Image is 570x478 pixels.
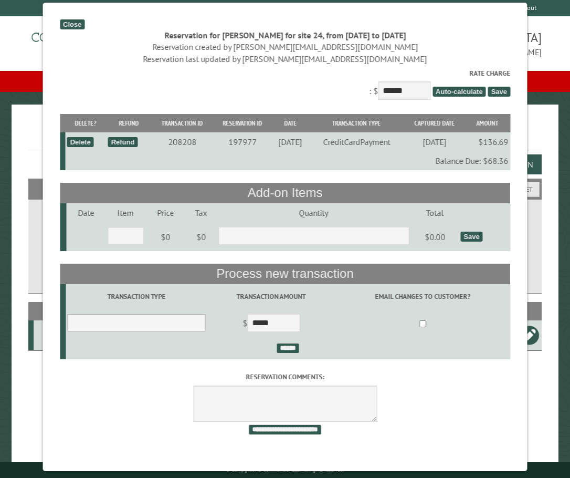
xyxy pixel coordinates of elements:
th: Add-on Items [60,183,510,203]
td: $0 [145,222,186,252]
td: CreditCardPayment [309,132,405,151]
div: : $ [60,68,510,102]
div: 24 [38,330,62,340]
td: 197977 [213,132,272,151]
th: Transaction ID [151,114,213,132]
div: Close [60,19,85,29]
td: Price [145,203,186,222]
label: Transaction Amount [209,292,334,302]
td: [DATE] [405,132,465,151]
label: Reservation comments: [60,372,510,382]
label: Rate Charge [60,68,510,78]
td: $0.00 [411,222,459,252]
td: $0 [186,222,217,252]
td: Item [106,203,145,222]
th: Process new transaction [60,264,510,284]
td: Date [67,203,106,222]
th: Reservation ID [213,114,272,132]
div: Reservation last updated by [PERSON_NAME][EMAIL_ADDRESS][DOMAIN_NAME] [60,53,510,65]
div: Save [460,232,482,242]
span: Save [488,87,510,97]
td: [DATE] [272,132,309,151]
th: Date [272,114,309,132]
th: Captured Date [405,114,465,132]
td: Quantity [217,203,411,222]
img: Campground Commander [28,20,160,61]
th: Amount [465,114,510,132]
div: Refund [108,137,138,147]
h2: Filters [28,179,541,199]
td: $136.69 [465,132,510,151]
th: Delete? [65,114,106,132]
div: Reservation created by [PERSON_NAME][EMAIL_ADDRESS][DOMAIN_NAME] [60,41,510,53]
td: Balance Due: $68.36 [65,151,510,170]
th: Site [34,302,64,320]
td: 208208 [151,132,213,151]
th: Transaction Type [309,114,405,132]
label: Email changes to customer? [337,292,509,302]
label: Transaction Type [67,292,205,302]
div: Delete [67,137,94,147]
td: Tax [186,203,217,222]
small: © Campground Commander LLC. All rights reserved. [226,466,344,473]
div: Reservation for [PERSON_NAME] for site 24, from [DATE] to [DATE] [60,29,510,41]
td: Total [411,203,459,222]
th: Refund [106,114,151,132]
h1: Reservations [28,121,541,150]
span: Auto-calculate [432,87,486,97]
td: $ [207,309,336,339]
